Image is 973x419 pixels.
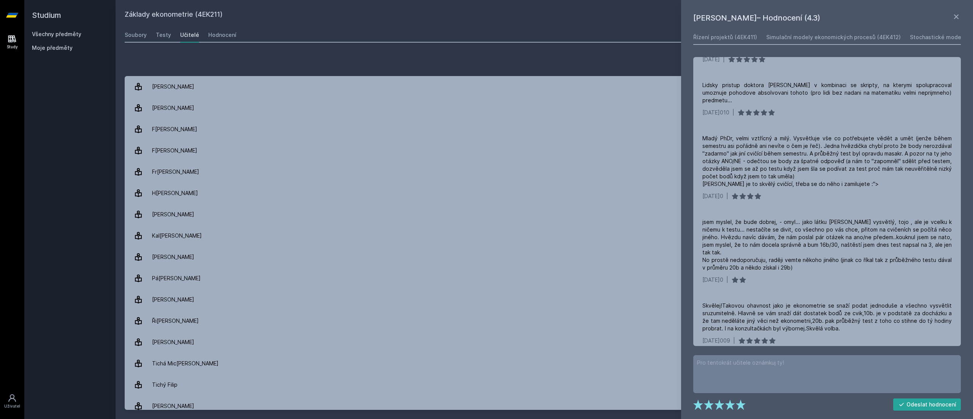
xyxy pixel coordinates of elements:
div: Skvělej!Takovou ohavnost jako je ekonometrie se snaží podat jednoduše a všechno vysvětlit sruzumi... [702,302,952,332]
div: [PERSON_NAME] [152,398,194,414]
a: Tichý Filip 10 hodnocení 4.2 [125,374,964,395]
div: Fr[PERSON_NAME] [152,164,199,179]
div: Tichý Filip [152,377,177,392]
div: [PERSON_NAME] [152,100,194,116]
div: [DATE]009 [702,337,730,344]
div: Soubory [125,31,147,39]
div: [PERSON_NAME] [152,249,194,265]
a: [PERSON_NAME] 6 hodnocení 4.3 [125,289,964,310]
a: [PERSON_NAME] 2 hodnocení 5.0 [125,204,964,225]
div: jsem myslel, že bude dobrej, - omyl... jako látku [PERSON_NAME] vysvětlý, tojo , ale je vcelku k ... [702,218,952,271]
div: | [726,276,728,284]
div: [DATE] [702,56,720,63]
a: Testy [156,27,171,43]
a: H[PERSON_NAME] 3 hodnocení 4.7 [125,183,964,204]
a: Všechny předměty [32,31,81,37]
div: Pá[PERSON_NAME] [152,271,201,286]
a: Učitelé [180,27,199,43]
div: Study [7,44,18,50]
a: [PERSON_NAME] 2 hodnocení 4.5 [125,332,964,353]
a: Hodnocení [208,27,236,43]
a: Tichá Mic[PERSON_NAME] 1 hodnocení 1.0 [125,353,964,374]
div: [DATE]0 [702,192,723,200]
div: Mladý PhDr, velmi vztřícný a milý. Vysvětluje vše co potřebujete vědět a umět (jenže během semest... [702,135,952,188]
div: [PERSON_NAME] [152,79,194,94]
div: H[PERSON_NAME] [152,186,198,201]
div: Učitelé [180,31,199,39]
div: | [726,192,728,200]
div: | [723,56,725,63]
a: Uživatel [2,390,23,413]
div: F[PERSON_NAME] [152,143,197,158]
a: Kal[PERSON_NAME] 2 hodnocení 2.5 [125,225,964,246]
div: [PERSON_NAME] [152,207,194,222]
div: Uživatel [4,403,20,409]
a: Soubory [125,27,147,43]
div: [DATE]010 [702,109,729,116]
a: F[PERSON_NAME] 2 hodnocení 5.0 [125,119,964,140]
a: Ři[PERSON_NAME] 2 hodnocení 5.0 [125,310,964,332]
a: [PERSON_NAME] 4 hodnocení 2.5 [125,395,964,417]
a: F[PERSON_NAME] 1 hodnocení 5.0 [125,140,964,161]
div: Testy [156,31,171,39]
div: Lidsky pristup doktora [PERSON_NAME] v kombinaci se skripty, na kterymi spolupracoval umoznuje po... [702,81,952,104]
h2: Základy ekonometrie (4EK211) [125,9,879,21]
div: Tichá Mic[PERSON_NAME] [152,356,219,371]
div: [PERSON_NAME] [152,292,194,307]
a: Study [2,30,23,54]
div: [DATE]0 [702,276,723,284]
div: | [732,109,734,116]
div: F[PERSON_NAME] [152,122,197,137]
a: Pá[PERSON_NAME] 25 hodnocení 3.5 [125,268,964,289]
div: Kal[PERSON_NAME] [152,228,202,243]
button: Odeslat hodnocení [893,398,961,411]
span: Moje předměty [32,44,73,52]
a: [PERSON_NAME] 14 hodnocení 3.8 [125,76,964,97]
a: Fr[PERSON_NAME] 5 hodnocení 4.6 [125,161,964,183]
a: [PERSON_NAME] 3 hodnocení 5.0 [125,246,964,268]
div: | [733,337,735,344]
div: [PERSON_NAME] [152,335,194,350]
a: [PERSON_NAME] 1 hodnocení 3.0 [125,97,964,119]
div: Hodnocení [208,31,236,39]
div: Ři[PERSON_NAME] [152,313,199,329]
